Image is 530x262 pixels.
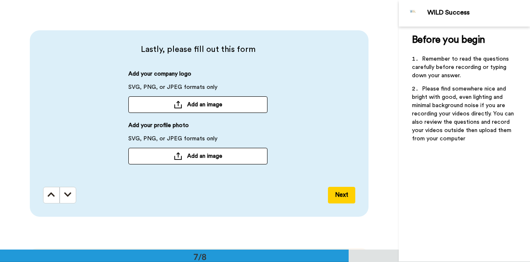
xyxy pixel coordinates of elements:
span: Please find somewhere nice and bright with good, even lighting and minimal background noise if yo... [412,86,516,142]
span: Add an image [187,100,222,109]
button: Add an image [128,96,267,113]
span: Before you begin [412,35,485,45]
span: Add an image [187,152,222,160]
span: SVG, PNG, or JPEG formats only [128,135,217,148]
span: Add your profile photo [128,121,189,135]
div: WILD Success [427,9,530,17]
img: Profile Image [403,3,423,23]
button: Add an image [128,148,267,164]
span: SVG, PNG, or JPEG formats only [128,83,217,96]
button: Next [328,187,355,203]
span: Remember to read the questions carefully before recording or typing down your answer. [412,56,511,78]
span: Add your company logo [128,70,191,83]
span: Lastly, please fill out this form [43,44,353,55]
